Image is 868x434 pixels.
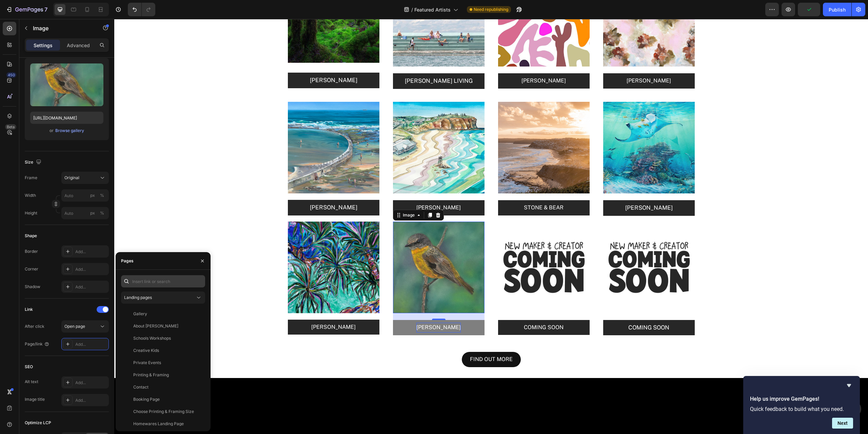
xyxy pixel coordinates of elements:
[25,158,43,167] div: Size
[489,83,580,174] img: gempages_553887808230523797-cbf972a7-db68-4968-8f4d-831367a63799.jpg
[750,381,853,429] div: Help us improve GemPages!
[174,203,265,294] img: gempages_553887808230523797-96c3d705-ea2b-4e4f-87b3-49451acd390b.jpg
[174,301,265,316] a: [PERSON_NAME]
[410,184,449,194] p: STONE & BEAR
[196,185,243,192] span: [PERSON_NAME]
[410,304,449,314] p: COMING SOON
[750,395,853,403] h2: Help us improve GemPages!
[34,42,53,49] p: Settings
[133,421,184,427] div: Homewares Landing Page
[90,192,95,199] div: px
[384,203,475,294] img: gempages_553887808230523797-8bcd6719-eb8f-4d6f-bf77-f86158d30ff5.jpg
[124,295,152,300] span: Landing pages
[197,303,241,313] p: [PERSON_NAME]
[33,24,91,32] p: Image
[88,191,97,200] button: %
[489,301,580,317] button: <p><span style="font-size:17px;">COMING SOON</span></p>
[133,323,178,329] div: About [PERSON_NAME]
[196,58,243,64] span: [PERSON_NAME]
[25,233,37,239] div: Shape
[75,397,107,403] div: Add...
[121,258,134,264] div: Pages
[133,360,161,366] div: Private Events
[67,42,90,49] p: Advanced
[511,185,558,192] span: [PERSON_NAME]
[512,57,557,67] p: [PERSON_NAME]
[489,203,580,294] img: gempages_553887808230523797-8bcd6719-eb8f-4d6f-bf77-f86158d30ff5.jpg
[133,347,159,354] div: Creative Kids
[489,181,580,197] a: [PERSON_NAME]
[384,54,475,70] a: [PERSON_NAME]
[829,6,846,13] div: Publish
[25,248,38,254] div: Border
[25,396,45,402] div: Image title
[302,184,347,194] p: [PERSON_NAME]
[133,335,171,341] div: Schools Workshops
[25,420,51,426] div: Optimize LCP
[302,304,347,314] p: [PERSON_NAME]
[50,127,54,135] span: or
[90,210,95,216] div: px
[64,324,85,329] span: Open page
[832,418,853,429] button: Next question
[384,83,475,174] img: gempages_553887808230523797-95cbc6c7-c335-4651-a1f2-87a405889964.jpg
[75,380,107,386] div: Add...
[25,175,37,181] label: Frame
[61,172,109,184] button: Original
[302,304,347,314] div: Rich Text Editor. Editing area: main
[845,381,853,390] button: Hide survey
[100,210,104,216] div: %
[25,306,33,313] div: Link
[348,333,407,348] a: FIND OUT MORE
[61,207,109,219] input: px%
[174,54,265,69] a: [PERSON_NAME]
[98,209,106,217] button: px
[279,301,370,316] button: <p>KATHY JENNINGS</p>
[25,379,38,385] div: Alt text
[414,6,451,13] span: Featured Artists
[133,372,169,378] div: Printing & Framing
[133,384,149,390] div: Contact
[279,83,370,174] img: gempages_553887808230523797-9e4fe5eb-bf28-4d43-bcf7-8062cefa1039.jpg
[279,181,370,196] a: [PERSON_NAME]
[64,175,79,181] span: Original
[128,3,155,16] div: Undo/Redo
[174,181,265,196] a: [PERSON_NAME]
[133,409,194,415] div: Choose Printing & Framing Size
[823,3,851,16] button: Publish
[121,275,205,287] input: Insert link or search
[384,181,475,196] a: STONE & BEAR
[75,249,107,255] div: Add...
[291,58,358,65] span: [PERSON_NAME] LIVING
[30,112,103,124] input: https://example.com/image.jpg
[114,19,868,434] iframe: Design area
[411,6,413,13] span: /
[174,83,265,174] img: gempages_553887808230523797-5029b040-df20-4487-b920-917f60cd9b08.jpg
[279,54,370,70] a: [PERSON_NAME] LIVING
[61,320,109,333] button: Open page
[133,311,147,317] div: Gallery
[750,406,853,412] p: Quick feedback to build what you need.
[30,63,103,106] img: preview-image
[25,341,50,347] div: Page/link
[121,291,205,304] button: Landing pages
[3,3,51,16] button: 7
[279,203,370,294] img: gempages_553887808230523797-f67368fe-8a49-4411-8381-396eed96b1eb.jpg
[25,192,36,199] label: Width
[407,57,452,67] p: [PERSON_NAME]
[25,210,37,216] label: Height
[61,189,109,202] input: px%
[356,336,398,345] p: FIND OUT MORE
[25,266,38,272] div: Corner
[287,193,302,199] div: Image
[133,396,160,402] div: Booking Page
[55,127,84,134] button: Browse gallery
[384,301,475,316] button: <p>COMING SOON</p>
[25,284,40,290] div: Shadow
[25,323,44,329] div: After click
[474,6,508,13] span: Need republishing
[98,191,106,200] button: px
[75,284,107,290] div: Add...
[44,5,47,14] p: 7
